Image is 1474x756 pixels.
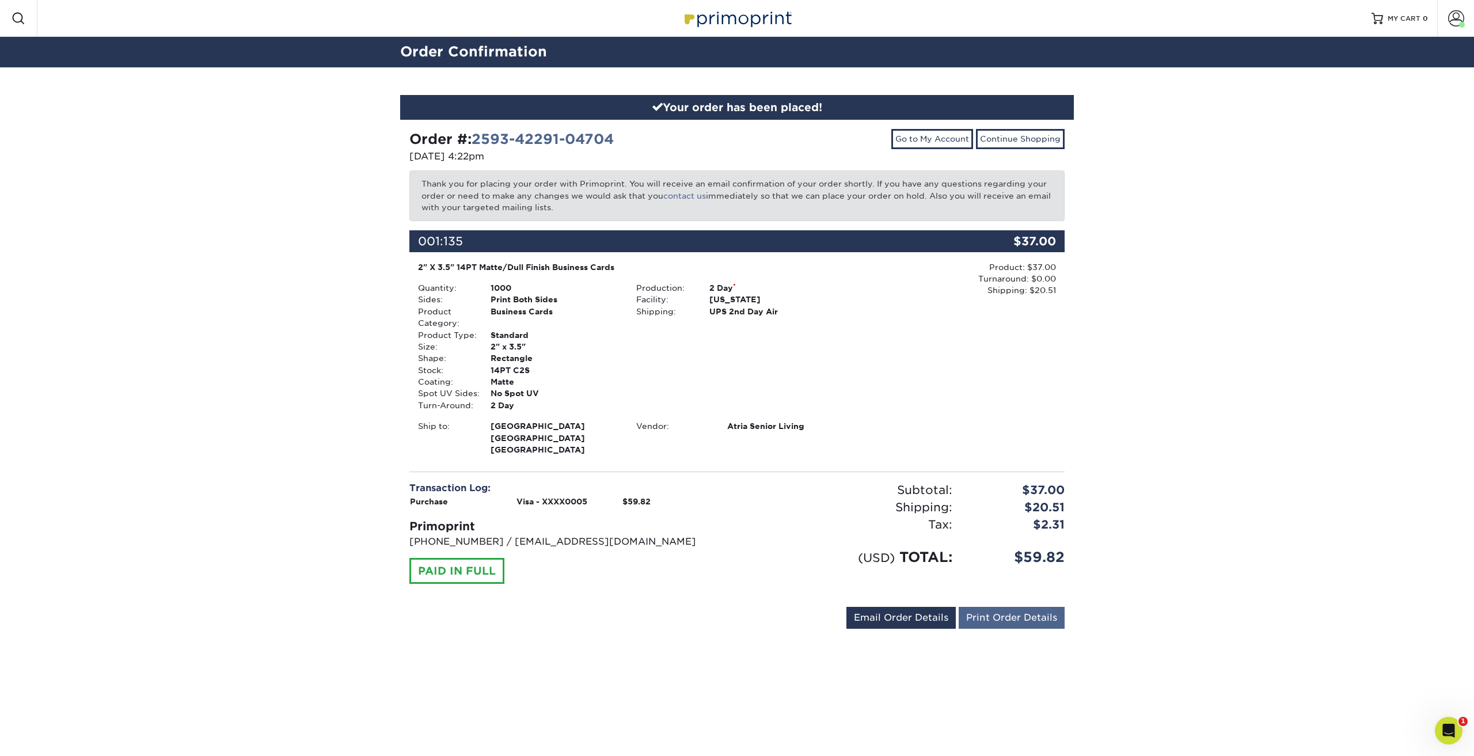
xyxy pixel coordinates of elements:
[1458,717,1468,726] span: 1
[628,420,719,432] div: Vendor:
[628,294,700,305] div: Facility:
[679,6,795,31] img: Primoprint
[409,400,482,411] div: Turn-Around:
[961,499,1073,516] div: $20.51
[858,550,895,565] small: (USD)
[737,499,961,516] div: Shipping:
[409,150,728,164] p: [DATE] 4:22pm
[701,282,846,294] div: 2 Day
[491,420,619,432] span: [GEOGRAPHIC_DATA]
[628,282,700,294] div: Production:
[482,400,628,411] div: 2 Day
[409,131,614,147] strong: Order #:
[482,364,628,376] div: 14PT C2S
[472,131,614,147] a: 2593-42291-04704
[516,497,587,506] strong: Visa - XXXX0005
[409,481,728,495] div: Transaction Log:
[482,329,628,341] div: Standard
[409,352,482,364] div: Shape:
[955,230,1065,252] div: $37.00
[719,420,846,432] div: Atria Senior Living
[491,432,619,444] span: [GEOGRAPHIC_DATA]
[846,607,956,629] a: Email Order Details
[628,306,700,317] div: Shipping:
[409,518,728,535] div: Primoprint
[976,129,1065,149] a: Continue Shopping
[409,306,482,329] div: Product Category:
[409,558,504,584] div: PAID IN FULL
[409,376,482,388] div: Coating:
[482,294,628,305] div: Print Both Sides
[400,95,1074,120] div: Your order has been placed!
[409,230,955,252] div: 001:
[961,516,1073,533] div: $2.31
[961,547,1073,568] div: $59.82
[1379,725,1474,756] iframe: Google Customer Reviews
[443,234,463,248] span: 135
[491,420,619,454] strong: [GEOGRAPHIC_DATA]
[622,497,651,506] strong: $59.82
[409,329,482,341] div: Product Type:
[1423,14,1428,22] span: 0
[410,497,448,506] strong: Purchase
[482,282,628,294] div: 1000
[482,388,628,399] div: No Spot UV
[737,516,961,533] div: Tax:
[891,129,973,149] a: Go to My Account
[737,481,961,499] div: Subtotal:
[1435,717,1462,744] iframe: Intercom live chat
[409,282,482,294] div: Quantity:
[1388,14,1420,24] span: MY CART
[663,191,706,200] a: contact us
[482,376,628,388] div: Matte
[392,41,1082,63] h2: Order Confirmation
[409,294,482,305] div: Sides:
[409,364,482,376] div: Stock:
[482,341,628,352] div: 2" x 3.5"
[959,607,1065,629] a: Print Order Details
[482,306,628,329] div: Business Cards
[409,341,482,352] div: Size:
[418,261,838,273] div: 2" X 3.5" 14PT Matte/Dull Finish Business Cards
[846,261,1056,297] div: Product: $37.00 Turnaround: $0.00 Shipping: $20.51
[701,306,846,317] div: UPS 2nd Day Air
[701,294,846,305] div: [US_STATE]
[409,388,482,399] div: Spot UV Sides:
[899,549,952,565] span: TOTAL:
[961,481,1073,499] div: $37.00
[409,535,728,549] p: [PHONE_NUMBER] / [EMAIL_ADDRESS][DOMAIN_NAME]
[409,170,1065,221] p: Thank you for placing your order with Primoprint. You will receive an email confirmation of your ...
[409,420,482,455] div: Ship to:
[482,352,628,364] div: Rectangle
